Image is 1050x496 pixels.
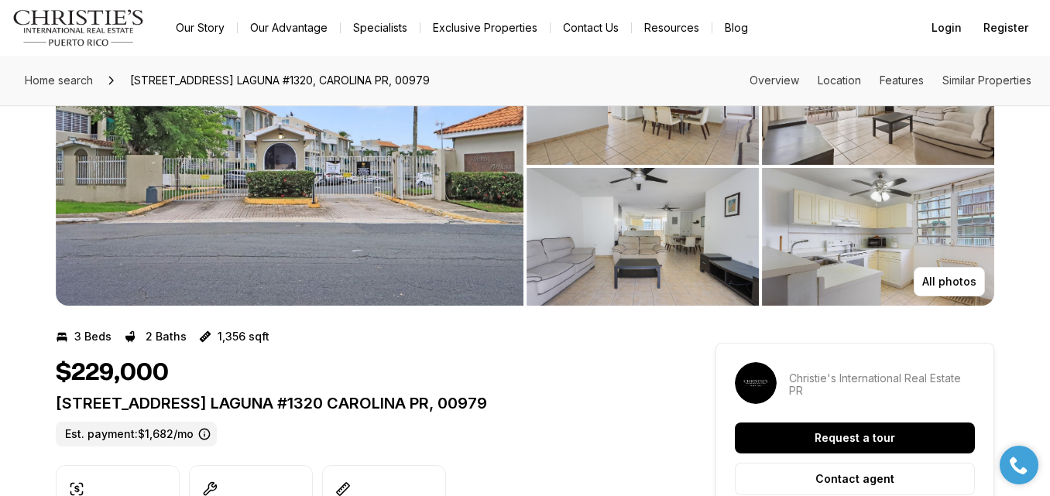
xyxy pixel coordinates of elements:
[19,68,99,93] a: Home search
[341,17,420,39] a: Specialists
[789,372,975,397] p: Christie's International Real Estate PR
[818,74,861,87] a: Skip to: Location
[218,330,269,343] p: 1,356 sqft
[932,22,962,34] span: Login
[56,27,523,306] li: 1 of 9
[56,358,169,388] h1: $229,000
[25,74,93,87] span: Home search
[712,17,760,39] a: Blog
[922,12,971,43] button: Login
[74,330,112,343] p: 3 Beds
[735,422,975,453] button: Request a tour
[551,17,631,39] button: Contact Us
[735,463,975,495] button: Contact agent
[942,74,1031,87] a: Skip to: Similar Properties
[238,17,340,39] a: Our Advantage
[983,22,1028,34] span: Register
[527,168,759,306] button: View image gallery
[974,12,1038,43] button: Register
[146,330,187,343] p: 2 Baths
[56,27,523,306] button: View image gallery
[56,27,994,306] div: Listing Photos
[420,17,550,39] a: Exclusive Properties
[750,74,799,87] a: Skip to: Overview
[815,473,894,485] p: Contact agent
[12,9,145,46] img: logo
[880,74,924,87] a: Skip to: Features
[56,394,660,412] p: [STREET_ADDRESS] LAGUNA #1320 CAROLINA PR, 00979
[124,68,436,93] span: [STREET_ADDRESS] LAGUNA #1320, CAROLINA PR, 00979
[914,267,985,296] button: All photos
[632,17,712,39] a: Resources
[527,27,994,306] li: 2 of 9
[163,17,237,39] a: Our Story
[815,432,895,444] p: Request a tour
[750,74,1031,87] nav: Page section menu
[762,168,994,306] button: View image gallery
[56,422,217,446] label: Est. payment: $1,682/mo
[922,275,976,288] p: All photos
